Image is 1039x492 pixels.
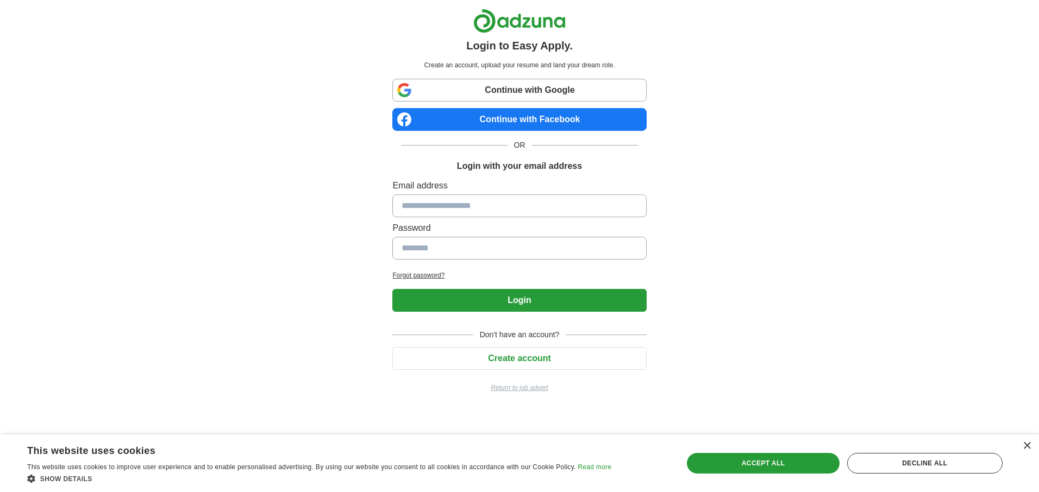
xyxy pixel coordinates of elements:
p: Create an account, upload your resume and land your dream role. [395,60,644,70]
label: Email address [392,179,646,192]
div: Accept all [687,453,839,474]
button: Login [392,289,646,312]
span: Show details [40,475,92,483]
button: Create account [392,347,646,370]
h1: Login to Easy Apply. [466,37,573,54]
img: Adzuna logo [473,9,566,33]
a: Read more, opens a new window [578,463,611,471]
span: OR [508,140,532,151]
a: Create account [392,354,646,363]
div: This website uses cookies [27,441,584,457]
a: Continue with Facebook [392,108,646,131]
h1: Login with your email address [457,160,582,173]
label: Password [392,222,646,235]
div: Show details [27,473,611,484]
span: This website uses cookies to improve user experience and to enable personalised advertising. By u... [27,463,576,471]
span: Don't have an account? [473,329,566,340]
a: Return to job advert [392,383,646,393]
div: Decline all [847,453,1003,474]
a: Forgot password? [392,270,646,280]
a: Continue with Google [392,79,646,102]
div: Close [1023,442,1031,450]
